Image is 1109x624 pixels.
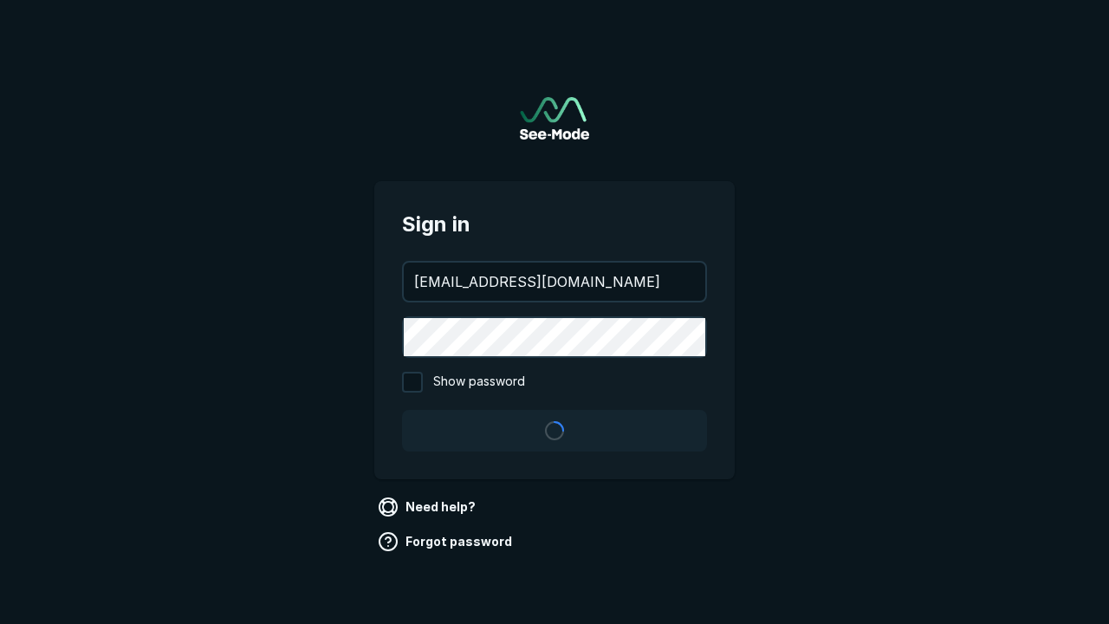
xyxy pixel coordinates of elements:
span: Sign in [402,209,707,240]
img: See-Mode Logo [520,97,589,140]
a: Need help? [374,493,483,521]
input: your@email.com [404,263,705,301]
a: Go to sign in [520,97,589,140]
span: Show password [433,372,525,393]
a: Forgot password [374,528,519,556]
